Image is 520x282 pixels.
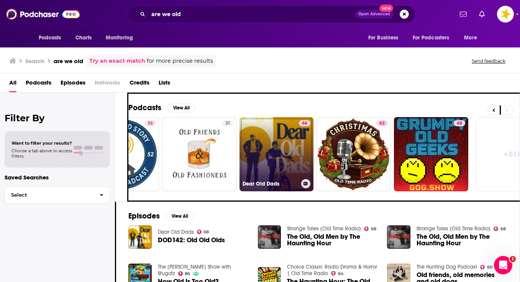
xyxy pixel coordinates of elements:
[197,230,209,234] a: 68
[5,112,110,124] h2: Filter By
[95,77,120,92] span: Networks
[9,77,16,92] a: All
[379,5,393,12] span: New
[25,57,44,65] h3: Search
[166,212,194,221] button: View All
[5,174,110,181] p: Saved Searches
[387,225,410,249] img: The Old, Old Men by The Haunting Hour
[497,6,514,23] button: Show profile menu
[243,181,298,187] h3: Dear Old Dads
[147,57,213,65] span: for more precise results
[167,103,195,112] button: View All
[11,148,72,159] span: Choose a tab above to access filters.
[54,57,83,65] h3: are we old
[510,256,516,262] span: 1
[497,6,514,23] span: Logged in as Spreaker_Prime
[61,77,85,92] a: Episodes
[162,117,236,191] a: 31
[128,225,152,249] img: DOD142: Old Old Olds
[144,120,156,126] a: 36
[100,31,143,45] button: open menu
[26,77,51,92] a: Podcasts
[11,140,72,146] span: Want to filter your results?
[338,272,344,275] span: 64
[127,5,415,23] div: Search podcasts, credits, & more...
[500,227,506,231] span: 68
[128,103,161,112] h2: Podcasts
[130,77,149,92] a: Credits
[394,117,468,191] a: 68
[417,225,490,232] a: Strange Tales (Old Time Radio)
[454,120,465,126] a: 68
[258,225,281,249] img: The Old, Old Men by The Haunting Hour
[363,31,408,45] button: open menu
[497,6,514,23] img: User Profile
[368,33,399,43] span: For Business
[355,10,394,19] button: Open AdvancedNew
[287,225,361,232] a: Strange Tales (Old Time Radio)
[299,120,310,126] a: 68
[459,31,487,45] button: open menu
[358,12,390,16] span: Open Advanced
[185,272,190,275] span: 86
[5,192,94,197] span: Select
[457,120,462,127] span: 68
[494,256,512,274] iframe: Intercom live chat
[480,265,492,269] a: 60
[364,227,376,231] a: 68
[464,33,477,43] span: More
[417,233,507,246] a: The Old, Old Men by The Haunting Hour
[469,58,508,64] button: Send feedback
[222,120,233,126] a: 31
[287,233,378,246] a: The Old, Old Men by The Haunting Hour
[302,120,307,127] span: 68
[331,271,344,275] a: 64
[148,120,153,127] span: 36
[148,8,355,20] input: Search podcasts, credits, & more...
[158,237,225,243] a: DOD142: Old Old Olds
[75,33,92,43] span: Charts
[203,230,209,234] span: 68
[39,33,61,43] span: Podcasts
[128,211,194,221] a: EpisodesView All
[128,211,160,221] h2: Episodes
[158,229,194,235] a: Dear Old Dads
[6,7,80,21] img: Podchaser - Follow, Share and Rate Podcasts
[379,120,385,127] span: 62
[71,31,97,45] a: Charts
[417,264,477,270] a: The Hunting Dog Podcast
[178,271,190,276] a: 86
[457,8,470,21] a: Show notifications dropdown
[287,264,377,277] a: Choice Classic Radio Drama & Horror | Old Time Radio
[106,33,133,43] span: Monitoring
[128,103,195,112] a: PodcastsView All
[317,117,391,191] a: 62
[376,120,388,126] a: 62
[487,266,492,269] span: 60
[239,117,314,191] a: 68Dear Old Dads
[159,77,170,92] a: Lists
[89,57,145,65] a: Try an exact match
[33,31,71,45] button: open menu
[158,264,231,277] a: The Dan Le Batard Show with Stugotz
[408,31,461,45] button: open menu
[413,33,449,43] span: For Podcasters
[225,120,230,127] span: 31
[5,186,110,204] button: Select
[476,8,488,21] a: Show notifications dropdown
[494,227,506,231] a: 68
[371,227,376,231] span: 68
